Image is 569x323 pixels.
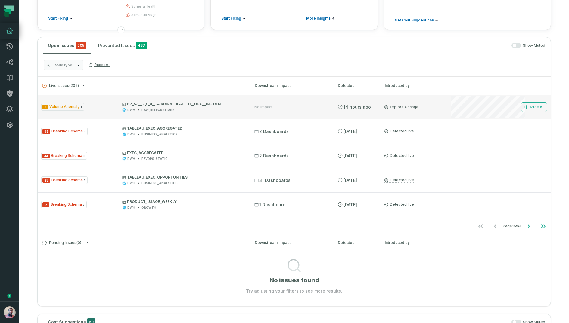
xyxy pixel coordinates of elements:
div: Detected [338,240,374,245]
div: Introduced by [385,240,439,245]
a: Start Fixing [48,16,72,21]
span: Live Issues ( 205 ) [42,84,79,88]
a: Start Fixing [221,16,245,21]
p: TABLEAU_EXEC_AGGREGATED [122,126,244,131]
span: Pending Issues ( 0 ) [42,241,81,245]
p: Try adjusting your filters to see more results. [246,288,342,294]
span: semantic bugs [131,12,157,17]
span: Severity [42,129,50,134]
button: Open Issues [43,37,91,54]
span: Issue Type [41,128,88,135]
span: Start Fixing [221,16,241,21]
div: DWH [127,205,135,210]
a: More insights [306,16,335,21]
span: Severity [42,154,50,158]
button: Go to previous page [488,220,502,232]
span: 1 Dashboard [254,202,285,208]
div: Pending Issues(0) [38,252,551,294]
div: Detected [338,83,374,88]
span: Issue Type [41,152,87,160]
span: Issue Type [41,201,87,208]
span: critical issues and errors combined [76,42,86,49]
div: Introduced by [385,83,439,88]
span: Issue Type [41,176,88,184]
span: 2 Dashboards [254,128,289,135]
relative-time: Sep 8, 2025, 4:02 AM GMT+3 [344,153,357,158]
span: Severity [42,105,48,109]
nav: pagination [38,220,551,232]
a: Get Cost Suggestions [395,18,438,23]
p: EXEC_AGGREGATED [122,150,244,155]
button: Go to next page [521,220,536,232]
relative-time: Sep 8, 2025, 4:02 AM GMT+3 [344,129,357,134]
span: Severity [42,178,50,183]
button: Reset All [86,60,113,70]
button: Live Issues(205) [42,84,244,88]
div: Tooltip anchor [7,293,12,299]
span: Issue Type [41,103,84,111]
div: RAW_INTEGRATIONS [141,108,175,112]
span: 31 Dashboards [254,177,291,183]
button: Mute All [521,102,547,112]
div: Live Issues(205) [38,95,551,233]
button: Go to last page [536,220,551,232]
a: Detected live [384,202,414,207]
relative-time: Sep 9, 2025, 5:50 AM GMT+3 [344,104,371,109]
div: No Impact [254,105,272,109]
button: Issue type [44,60,83,70]
p: PRODUCT_USAGE_WEEKLY [122,199,244,204]
div: GROWTH [141,205,156,210]
div: REVOPS_STATIC [141,157,168,161]
div: DWH [127,181,135,185]
button: Pending Issues(0) [42,241,244,245]
relative-time: Sep 8, 2025, 4:02 AM GMT+3 [344,178,357,183]
a: Detected live [384,129,414,134]
div: DWH [127,132,135,137]
a: Detected live [384,153,414,158]
div: Downstream Impact [255,83,327,88]
div: DWH [127,157,135,161]
button: Prevented Issues [93,37,152,54]
div: Downstream Impact [255,240,327,245]
span: schema health [131,4,157,9]
div: Show Muted [154,43,545,48]
span: Severity [42,202,49,207]
span: 467 [136,42,147,49]
div: BUSINESS_ANALYTICS [141,132,178,137]
div: DWH [127,108,135,112]
p: BP_S3__2_0_0__CARDINALHEALTH1__UDC__INCIDENT [122,102,244,106]
span: Issue type [54,63,72,68]
div: BUSINESS_ANALYTICS [141,181,178,185]
ul: Page 1 of 41 [473,220,551,232]
a: Detected live [384,178,414,183]
h1: No issues found [269,276,319,284]
span: Start Fixing [48,16,68,21]
relative-time: Sep 8, 2025, 4:02 AM GMT+3 [344,202,357,207]
button: Go to first page [473,220,488,232]
span: Get Cost Suggestions [395,18,434,23]
p: TABLEAU_EXEC_OPPORTUNITIES [122,175,244,180]
span: 2 Dashboards [254,153,289,159]
a: Explore Change [384,105,418,109]
span: More insights [306,16,331,21]
img: avatar of Idan Shabi [4,306,16,318]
